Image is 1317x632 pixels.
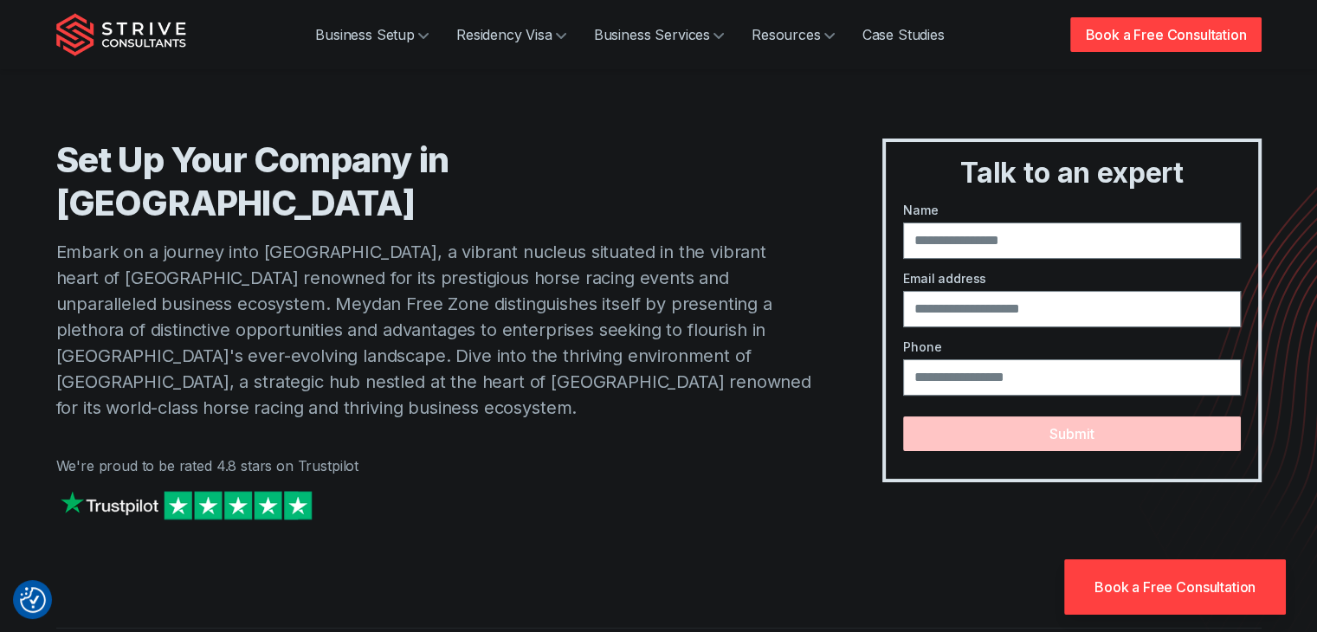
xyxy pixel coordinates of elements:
p: We're proud to be rated 4.8 stars on Trustpilot [56,455,814,476]
a: Business Services [580,17,738,52]
img: Revisit consent button [20,587,46,613]
button: Submit [903,416,1240,451]
p: Embark on a journey into [GEOGRAPHIC_DATA], a vibrant nucleus situated in the vibrant heart of [G... [56,239,814,421]
a: Book a Free Consultation [1070,17,1261,52]
img: Strive on Trustpilot [56,487,316,524]
label: Email address [903,269,1240,287]
a: Book a Free Consultation [1064,559,1286,615]
a: Residency Visa [442,17,580,52]
label: Phone [903,338,1240,356]
img: Strive Consultants [56,13,186,56]
a: Case Studies [849,17,959,52]
label: Name [903,201,1240,219]
button: Consent Preferences [20,587,46,613]
a: Business Setup [301,17,442,52]
h1: Set Up Your Company in [GEOGRAPHIC_DATA] [56,139,814,225]
a: Resources [738,17,849,52]
h3: Talk to an expert [893,156,1250,190]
